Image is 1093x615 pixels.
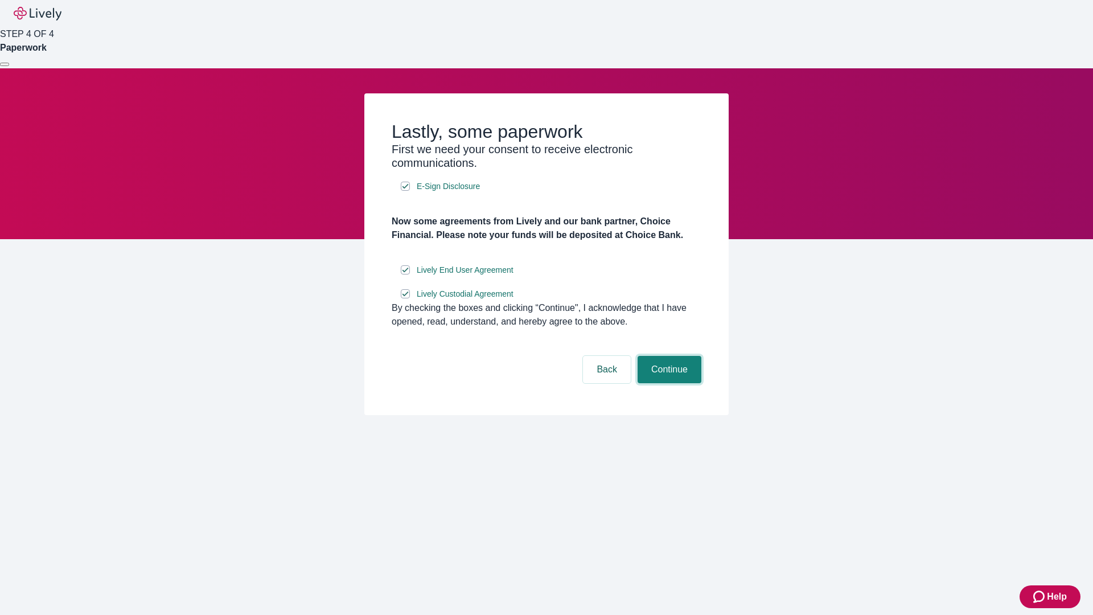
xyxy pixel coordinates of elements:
a: e-sign disclosure document [414,263,516,277]
div: By checking the boxes and clicking “Continue", I acknowledge that I have opened, read, understand... [392,301,701,329]
button: Continue [638,356,701,383]
h4: Now some agreements from Lively and our bank partner, Choice Financial. Please note your funds wi... [392,215,701,242]
button: Zendesk support iconHelp [1020,585,1080,608]
a: e-sign disclosure document [414,287,516,301]
span: Lively End User Agreement [417,264,513,276]
img: Lively [14,7,61,20]
span: Lively Custodial Agreement [417,288,513,300]
svg: Zendesk support icon [1033,590,1047,604]
h3: First we need your consent to receive electronic communications. [392,142,701,170]
span: E-Sign Disclosure [417,181,480,192]
button: Back [583,356,631,383]
h2: Lastly, some paperwork [392,121,701,142]
span: Help [1047,590,1067,604]
a: e-sign disclosure document [414,179,482,194]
